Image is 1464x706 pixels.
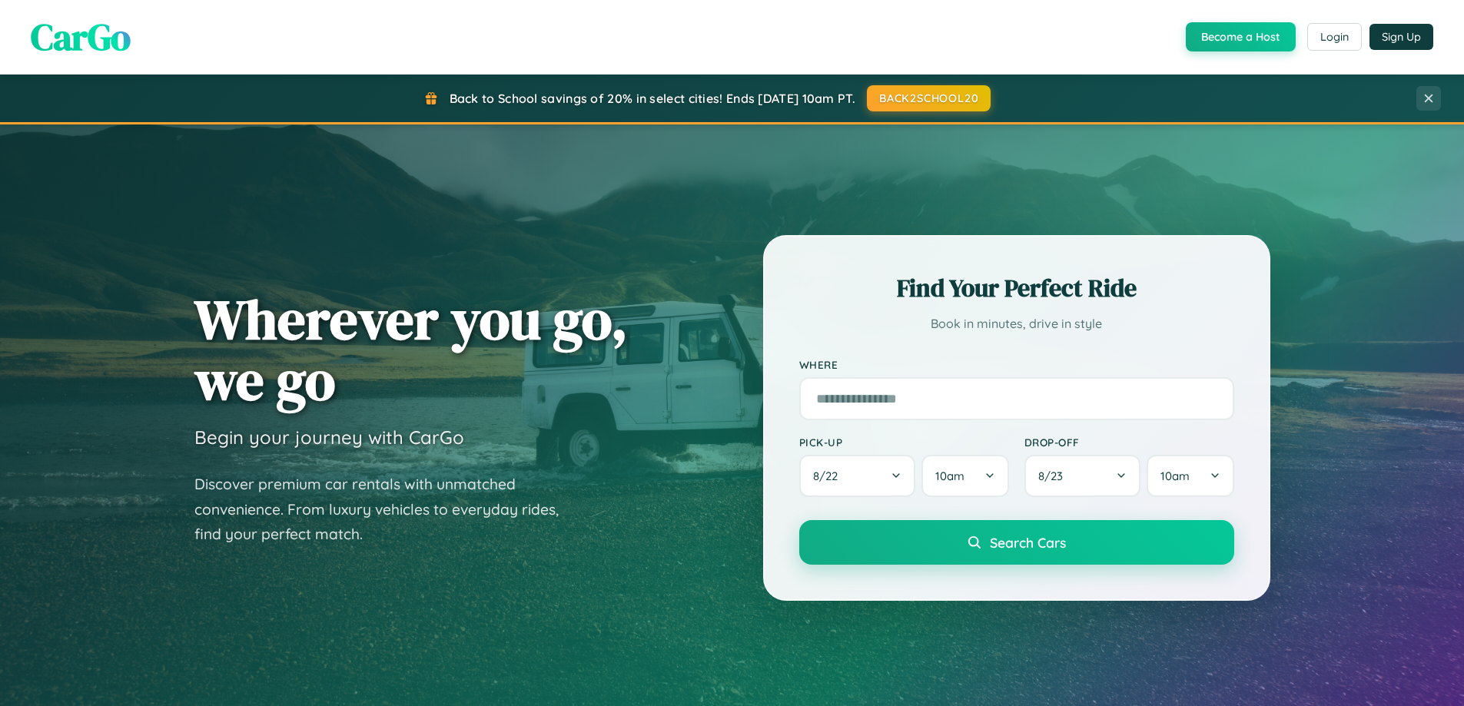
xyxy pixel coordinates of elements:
h1: Wherever you go, we go [194,289,628,410]
h3: Begin your journey with CarGo [194,426,464,449]
button: 10am [1147,455,1233,497]
p: Discover premium car rentals with unmatched convenience. From luxury vehicles to everyday rides, ... [194,472,579,547]
p: Book in minutes, drive in style [799,313,1234,335]
span: Search Cars [990,534,1066,551]
span: CarGo [31,12,131,62]
label: Drop-off [1024,436,1234,449]
button: Sign Up [1369,24,1433,50]
span: 8 / 22 [813,469,845,483]
button: 8/23 [1024,455,1141,497]
button: 10am [921,455,1008,497]
button: Search Cars [799,520,1234,565]
span: 10am [935,469,964,483]
label: Pick-up [799,436,1009,449]
button: BACK2SCHOOL20 [867,85,991,111]
button: Become a Host [1186,22,1296,51]
button: 8/22 [799,455,916,497]
span: Back to School savings of 20% in select cities! Ends [DATE] 10am PT. [450,91,855,106]
label: Where [799,358,1234,371]
h2: Find Your Perfect Ride [799,271,1234,305]
span: 10am [1160,469,1190,483]
button: Login [1307,23,1362,51]
span: 8 / 23 [1038,469,1071,483]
